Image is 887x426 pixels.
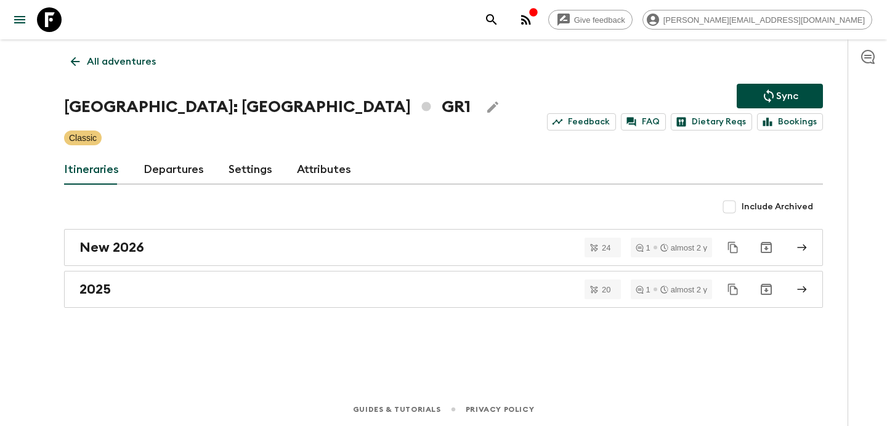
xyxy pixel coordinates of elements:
a: All adventures [64,49,163,74]
a: Attributes [297,155,351,185]
a: Dietary Reqs [671,113,752,131]
span: Include Archived [742,201,813,213]
a: 2025 [64,271,823,308]
button: Archive [754,277,779,302]
button: Archive [754,235,779,260]
a: Privacy Policy [466,403,534,416]
a: Settings [229,155,272,185]
h2: 2025 [79,281,111,297]
p: All adventures [87,54,156,69]
span: Give feedback [567,15,632,25]
div: almost 2 y [660,286,707,294]
div: 1 [636,286,650,294]
a: Guides & Tutorials [353,403,441,416]
p: Sync [776,89,798,103]
button: Edit Adventure Title [480,95,505,119]
a: Give feedback [548,10,633,30]
h1: [GEOGRAPHIC_DATA]: [GEOGRAPHIC_DATA] GR1 [64,95,471,119]
p: Classic [69,132,97,144]
a: New 2026 [64,229,823,266]
span: [PERSON_NAME][EMAIL_ADDRESS][DOMAIN_NAME] [657,15,872,25]
button: Duplicate [722,278,744,300]
a: Feedback [547,113,616,131]
button: search adventures [479,7,504,32]
button: menu [7,7,32,32]
h2: New 2026 [79,239,144,255]
a: Itineraries [64,155,119,185]
a: Departures [144,155,204,185]
div: almost 2 y [660,244,707,252]
button: Duplicate [722,236,744,259]
span: 20 [594,286,618,294]
div: [PERSON_NAME][EMAIL_ADDRESS][DOMAIN_NAME] [642,10,872,30]
button: Sync adventure departures to the booking engine [737,84,823,108]
a: Bookings [757,113,823,131]
div: 1 [636,244,650,252]
a: FAQ [621,113,666,131]
span: 24 [594,244,618,252]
